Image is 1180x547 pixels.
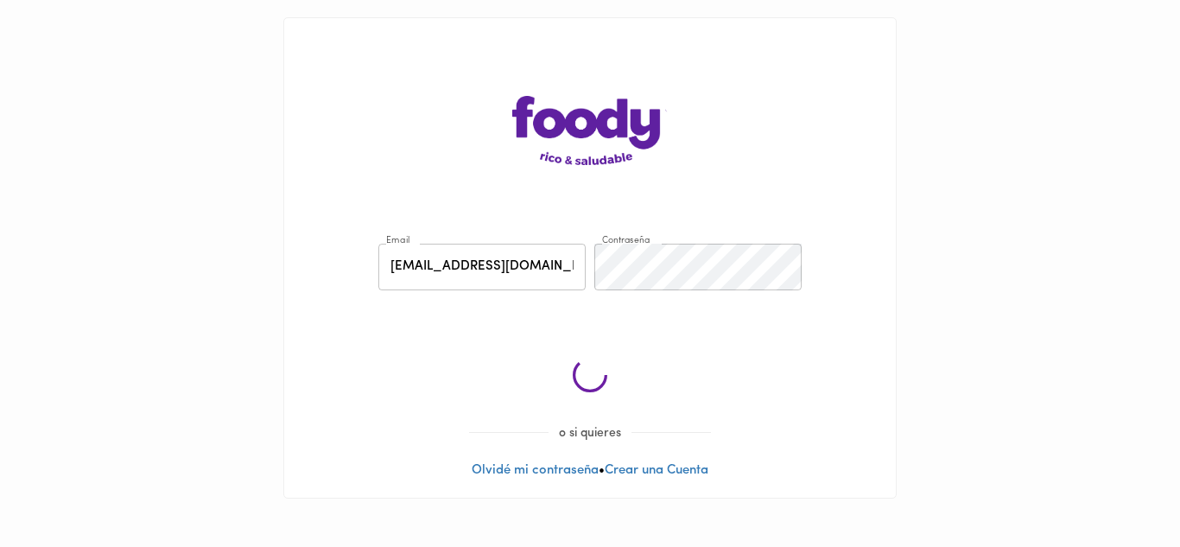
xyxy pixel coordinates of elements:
[549,427,631,440] span: o si quieres
[512,96,668,165] img: logo-main-page.png
[284,18,896,498] div: •
[378,244,586,291] input: pepitoperez@gmail.com
[605,464,708,477] a: Crear una Cuenta
[1080,447,1163,530] iframe: Messagebird Livechat Widget
[472,464,599,477] a: Olvidé mi contraseña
